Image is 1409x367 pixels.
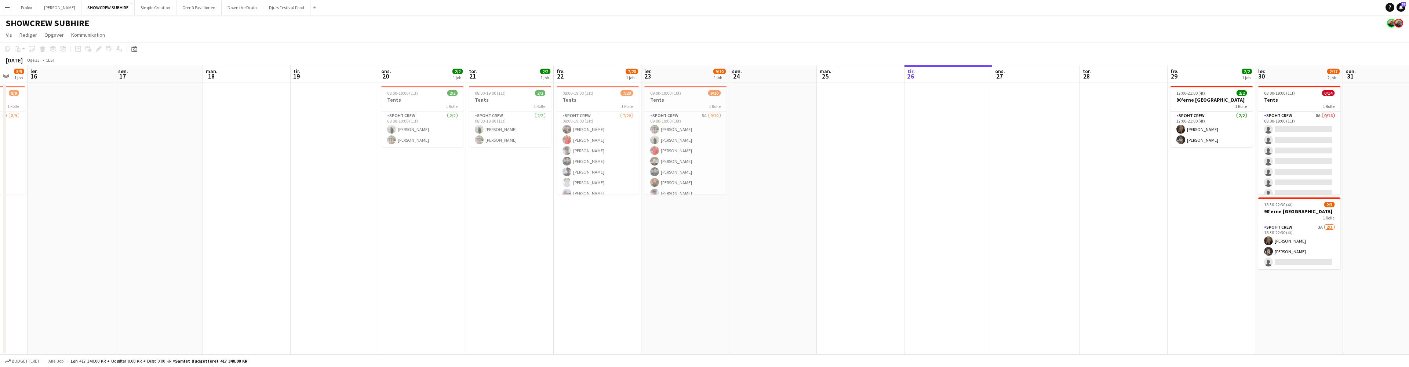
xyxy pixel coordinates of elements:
[1394,19,1403,28] app-user-avatar: Danny Tranekær
[263,0,310,15] button: Djurs Festival Food
[135,0,176,15] button: Simple Creation
[222,0,263,15] button: Down the Drain
[176,0,222,15] button: Grenå Pavillionen
[44,32,64,38] span: Opgaver
[71,358,247,364] div: Løn 417 340.00 KR + Udgifter 0.00 KR + Diæt 0.00 KR =
[38,0,81,15] button: [PERSON_NAME]
[45,57,55,63] div: CEST
[4,357,41,365] button: Budgetteret
[175,358,247,364] span: Samlet budgetteret 417 340.00 KR
[12,359,40,364] span: Budgetteret
[68,30,108,40] a: Kommunikation
[17,30,40,40] a: Rediger
[15,0,38,15] button: Profox
[19,32,37,38] span: Rediger
[1397,3,1405,12] a: 56
[6,57,23,64] div: [DATE]
[41,30,67,40] a: Opgaver
[6,32,12,38] span: Vis
[1387,19,1396,28] app-user-avatar: Danny Tranekær
[6,18,89,29] h1: SHOWCREW SUBHIRE
[81,0,135,15] button: SHOWCREW SUBHIRE
[1401,2,1406,7] span: 56
[3,30,15,40] a: Vis
[47,358,65,364] span: Alle job
[71,32,105,38] span: Kommunikation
